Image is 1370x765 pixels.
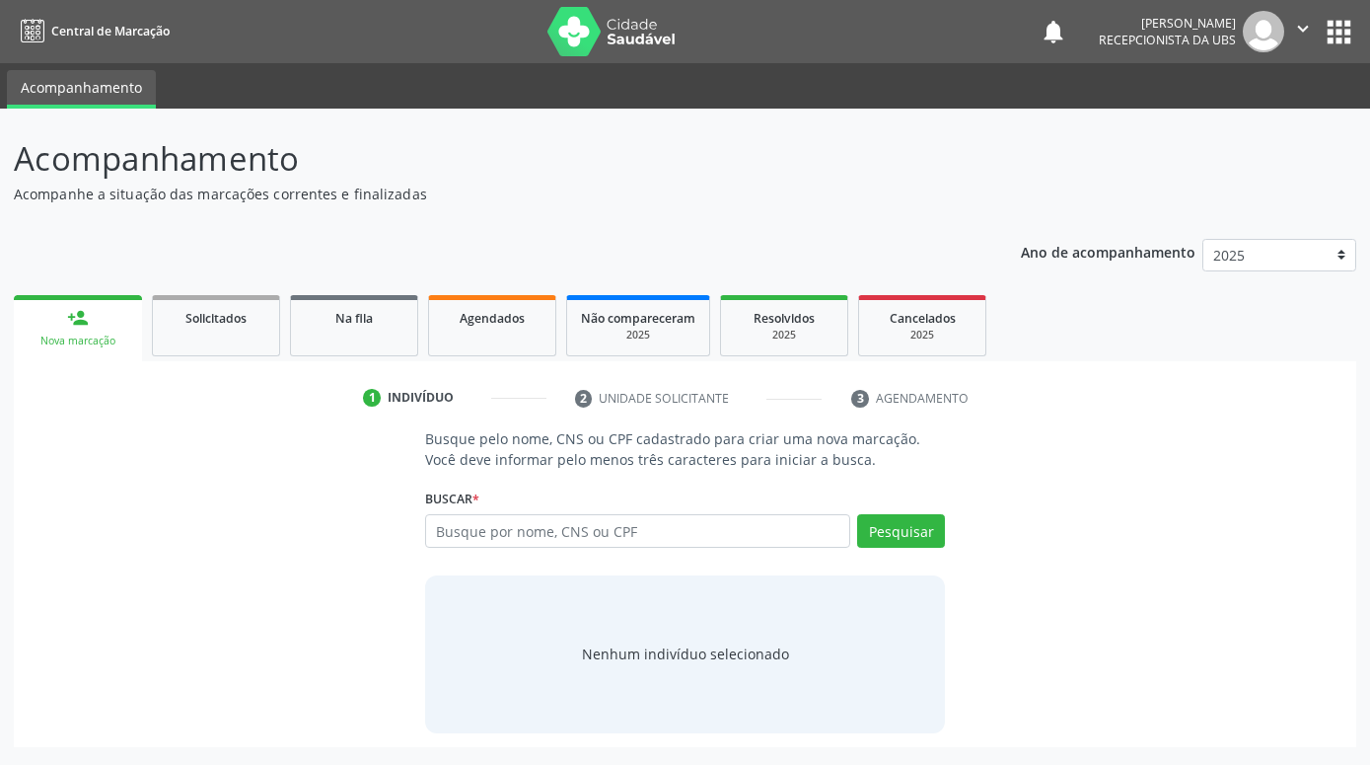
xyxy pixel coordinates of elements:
[335,310,373,327] span: Na fila
[735,328,833,343] div: 2025
[1099,32,1236,48] span: Recepcionista da UBS
[14,134,954,184] p: Acompanhamento
[873,328,972,343] div: 2025
[857,514,945,548] button: Pesquisar
[1243,11,1284,52] img: img
[51,23,170,39] span: Central de Marcação
[14,15,170,47] a: Central de Marcação
[1284,11,1322,52] button: 
[754,310,815,327] span: Resolvidos
[425,484,479,514] label: Buscar
[1021,239,1195,264] p: Ano de acompanhamento
[67,307,89,329] div: person_add
[425,514,850,548] input: Busque por nome, CNS ou CPF
[28,334,128,348] div: Nova marcação
[14,184,954,204] p: Acompanhe a situação das marcações correntes e finalizadas
[1292,18,1314,39] i: 
[581,328,695,343] div: 2025
[363,389,381,407] div: 1
[388,389,454,407] div: Indivíduo
[7,70,156,109] a: Acompanhamento
[890,310,956,327] span: Cancelados
[185,310,247,327] span: Solicitados
[460,310,525,327] span: Agendados
[581,310,695,327] span: Não compareceram
[582,644,789,664] div: Nenhum indivíduo selecionado
[425,428,945,470] p: Busque pelo nome, CNS ou CPF cadastrado para criar uma nova marcação. Você deve informar pelo men...
[1322,15,1356,49] button: apps
[1099,15,1236,32] div: [PERSON_NAME]
[1040,18,1067,45] button: notifications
